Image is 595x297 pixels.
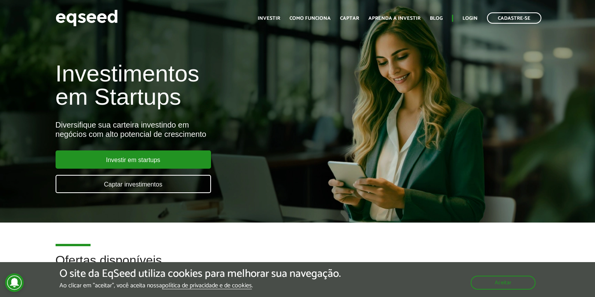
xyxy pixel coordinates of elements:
[56,254,540,279] h2: Ofertas disponíveis
[56,120,342,139] div: Diversifique sua carteira investindo em negócios com alto potencial de crescimento
[340,16,359,21] a: Captar
[368,16,421,21] a: Aprenda a investir
[487,12,541,24] a: Cadastre-se
[258,16,280,21] a: Investir
[162,283,252,289] a: política de privacidade e de cookies
[56,8,118,28] img: EqSeed
[290,16,331,21] a: Como funciona
[59,282,341,289] p: Ao clicar em "aceitar", você aceita nossa .
[430,16,443,21] a: Blog
[56,62,342,109] h1: Investimentos em Startups
[59,268,341,280] h5: O site da EqSeed utiliza cookies para melhorar sua navegação.
[56,150,211,169] a: Investir em startups
[462,16,478,21] a: Login
[471,276,536,290] button: Aceitar
[56,175,211,193] a: Captar investimentos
